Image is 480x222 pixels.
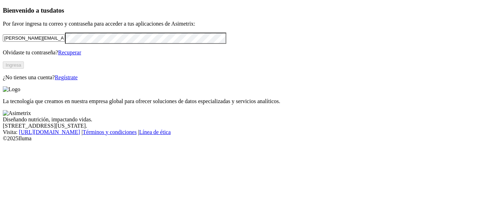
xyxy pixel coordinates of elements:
[19,129,80,135] a: [URL][DOMAIN_NAME]
[3,116,477,123] div: Diseñando nutrición, impactando vidas.
[3,129,477,135] div: Visita : | |
[83,129,137,135] a: Términos y condiciones
[3,86,20,93] img: Logo
[55,74,78,80] a: Regístrate
[3,74,477,81] p: ¿No tienes una cuenta?
[49,7,64,14] span: datos
[3,49,477,56] p: Olvidaste tu contraseña?
[3,34,65,42] input: Tu correo
[3,123,477,129] div: [STREET_ADDRESS][US_STATE].
[3,7,477,14] h3: Bienvenido a tus
[3,61,24,69] button: Ingresa
[3,21,477,27] p: Por favor ingresa tu correo y contraseña para acceder a tus aplicaciones de Asimetrix:
[3,110,31,116] img: Asimetrix
[139,129,171,135] a: Línea de ética
[3,135,477,142] div: © 2025 Iluma
[3,98,477,105] p: La tecnología que creamos en nuestra empresa global para ofrecer soluciones de datos especializad...
[58,49,81,55] a: Recuperar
